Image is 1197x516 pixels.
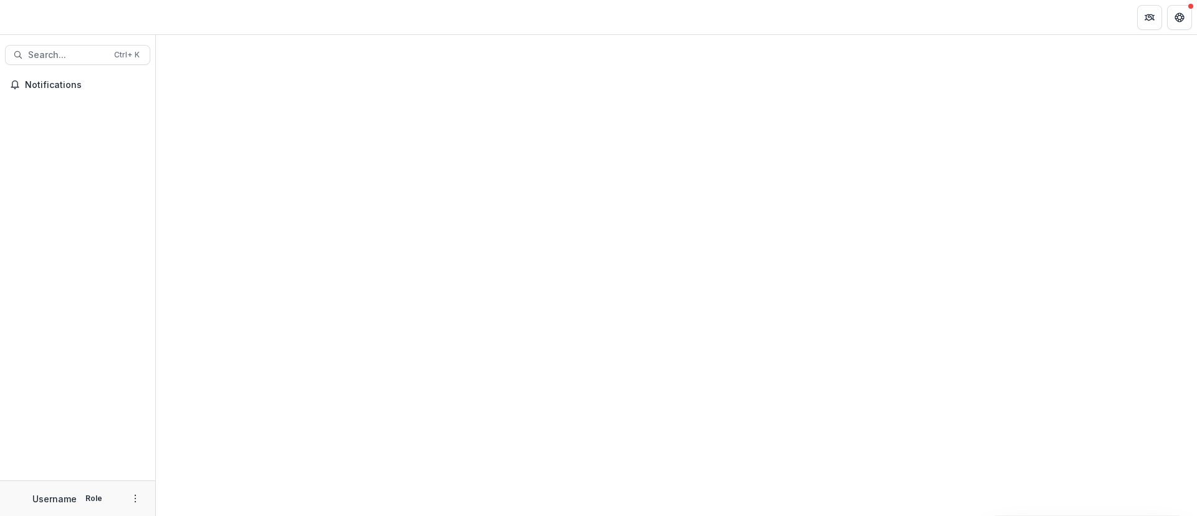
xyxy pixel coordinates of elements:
button: Get Help [1167,5,1192,30]
p: Role [82,493,106,504]
div: Ctrl + K [112,48,142,62]
button: Partners [1137,5,1162,30]
button: Notifications [5,75,150,95]
button: Search... [5,45,150,65]
button: More [128,491,143,506]
p: Username [32,492,77,505]
span: Search... [28,50,107,61]
span: Notifications [25,80,145,90]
